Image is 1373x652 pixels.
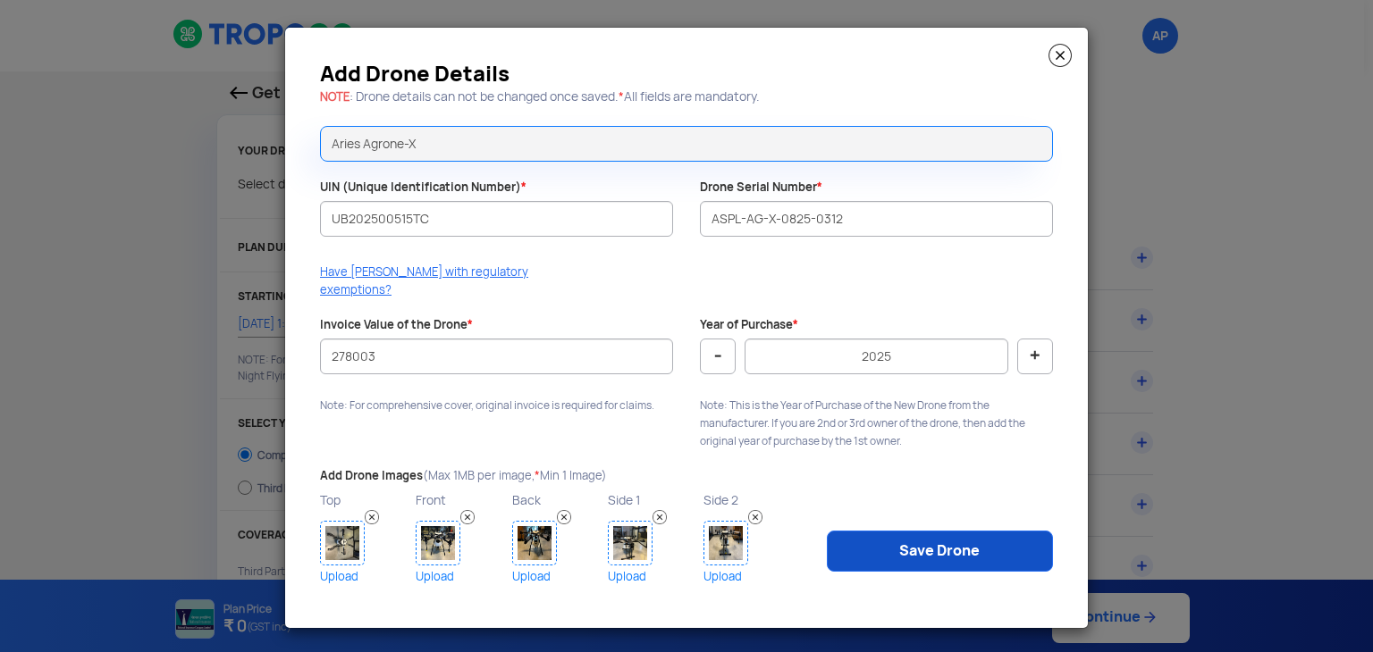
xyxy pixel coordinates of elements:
button: + [1017,339,1053,374]
p: Back [512,489,603,512]
label: UIN (Unique Identification Number) [320,180,526,196]
p: Note: This is the Year of Purchase of the New Drone from the manufacturer. If you are 2nd or 3rd ... [700,397,1053,450]
img: Drone Image [608,521,653,565]
input: Drone Model : Search by name or brand, eg DOPO, Dhaksha [320,126,1053,162]
a: Upload [608,565,699,588]
span: NOTE [320,89,350,104]
img: close [1049,44,1072,67]
p: Side 1 [608,489,699,512]
img: Remove Image [653,510,667,524]
label: Drone Serial Number [700,180,822,196]
img: Remove Image [748,510,762,524]
label: Year of Purchase [700,317,798,334]
h3: Add Drone Details [320,67,1053,81]
label: Invoice Value of the Drone [320,317,473,334]
img: Drone Image [703,521,748,565]
h5: : Drone details can not be changed once saved. All fields are mandatory. [320,90,1053,104]
img: Remove Image [460,510,475,524]
img: Remove Image [365,510,379,524]
a: Upload [703,565,795,588]
p: Front [416,489,507,512]
p: Side 2 [703,489,795,512]
a: Save Drone [827,531,1053,572]
span: (Max 1MB per image, Min 1 Image) [423,468,607,483]
img: Remove Image [557,510,571,524]
p: Have [PERSON_NAME] with regulatory exemptions? [320,263,545,299]
img: Drone Image [512,521,557,565]
button: - [700,339,736,374]
a: Upload [512,565,603,588]
p: Top [320,489,411,512]
a: Upload [320,565,411,588]
label: Add Drone Images [320,468,607,485]
img: Drone Image [320,521,365,565]
p: Note: For comprehensive cover, original invoice is required for claims. [320,397,673,414]
a: Upload [416,565,507,588]
img: Drone Image [416,521,460,565]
